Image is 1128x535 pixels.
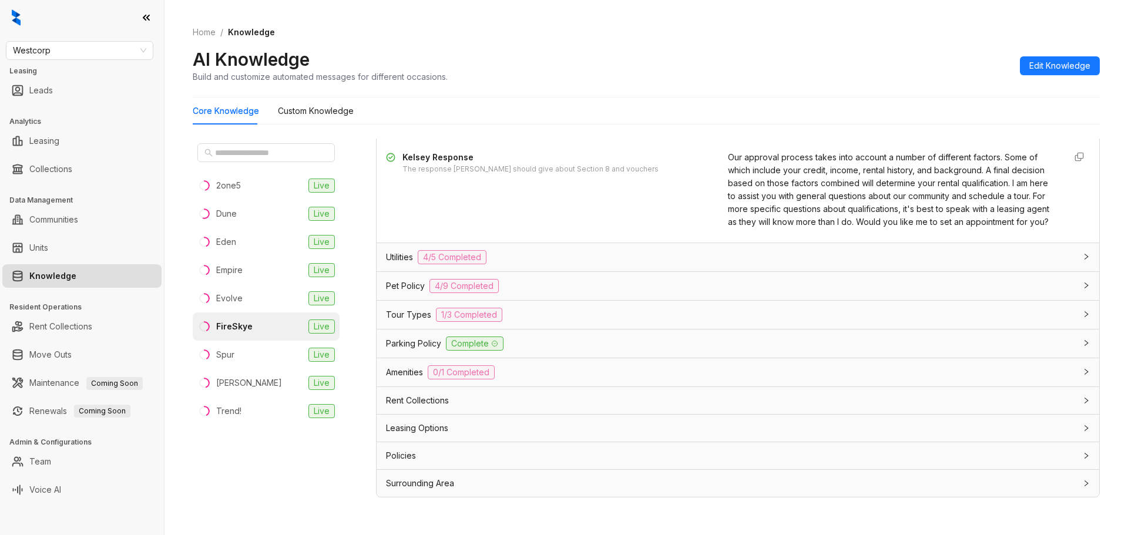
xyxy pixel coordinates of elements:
[1083,253,1090,260] span: collapsed
[308,404,335,418] span: Live
[193,48,310,70] h2: AI Knowledge
[377,243,1099,271] div: Utilities4/5 Completed
[386,394,449,407] span: Rent Collections
[13,42,146,59] span: Westcorp
[216,207,237,220] div: Dune
[377,442,1099,469] div: Policies
[1083,282,1090,289] span: collapsed
[216,405,241,418] div: Trend!
[29,315,92,338] a: Rent Collections
[1083,339,1090,346] span: collapsed
[402,164,659,175] div: The response [PERSON_NAME] should give about Section 8 and vouchers
[220,26,223,39] li: /
[9,302,164,312] h3: Resident Operations
[9,195,164,206] h3: Data Management
[308,376,335,390] span: Live
[386,366,423,379] span: Amenities
[29,129,59,153] a: Leasing
[386,337,441,350] span: Parking Policy
[190,26,218,39] a: Home
[29,343,72,366] a: Move Outs
[2,157,162,181] li: Collections
[377,329,1099,358] div: Parking PolicyComplete
[2,315,162,338] li: Rent Collections
[377,387,1099,414] div: Rent Collections
[216,179,241,192] div: 2one5
[436,308,502,322] span: 1/3 Completed
[418,250,486,264] span: 4/5 Completed
[2,264,162,288] li: Knowledge
[402,151,659,164] div: Kelsey Response
[2,79,162,102] li: Leads
[386,477,454,490] span: Surrounding Area
[1083,452,1090,459] span: collapsed
[1083,397,1090,404] span: collapsed
[1083,368,1090,375] span: collapsed
[728,152,1049,227] span: Our approval process takes into account a number of different factors. Some of which include your...
[2,208,162,231] li: Communities
[377,415,1099,442] div: Leasing Options
[193,70,448,83] div: Build and customize automated messages for different occasions.
[308,179,335,193] span: Live
[204,149,213,157] span: search
[308,263,335,277] span: Live
[1029,59,1090,72] span: Edit Knowledge
[1083,311,1090,318] span: collapsed
[428,365,495,379] span: 0/1 Completed
[74,405,130,418] span: Coming Soon
[29,450,51,473] a: Team
[377,470,1099,497] div: Surrounding Area
[2,129,162,153] li: Leasing
[216,320,253,333] div: FireSkye
[2,478,162,502] li: Voice AI
[29,236,48,260] a: Units
[216,235,236,248] div: Eden
[228,27,275,37] span: Knowledge
[216,292,243,305] div: Evolve
[377,301,1099,329] div: Tour Types1/3 Completed
[86,377,143,390] span: Coming Soon
[386,308,431,321] span: Tour Types
[9,66,164,76] h3: Leasing
[386,422,448,435] span: Leasing Options
[29,157,72,181] a: Collections
[308,319,335,334] span: Live
[377,358,1099,386] div: Amenities0/1 Completed
[9,116,164,127] h3: Analytics
[377,272,1099,300] div: Pet Policy4/9 Completed
[2,450,162,473] li: Team
[308,207,335,221] span: Live
[29,79,53,102] a: Leads
[308,348,335,362] span: Live
[9,437,164,447] h3: Admin & Configurations
[386,251,413,264] span: Utilities
[29,264,76,288] a: Knowledge
[386,449,416,462] span: Policies
[308,235,335,249] span: Live
[429,279,499,293] span: 4/9 Completed
[1083,425,1090,432] span: collapsed
[278,105,354,117] div: Custom Knowledge
[2,399,162,423] li: Renewals
[2,343,162,366] li: Move Outs
[2,236,162,260] li: Units
[29,478,61,502] a: Voice AI
[216,264,243,277] div: Empire
[2,371,162,395] li: Maintenance
[1020,56,1100,75] button: Edit Knowledge
[308,291,335,305] span: Live
[193,105,259,117] div: Core Knowledge
[12,9,21,26] img: logo
[216,348,234,361] div: Spur
[1083,480,1090,487] span: collapsed
[29,208,78,231] a: Communities
[29,399,130,423] a: RenewalsComing Soon
[446,337,503,351] span: Complete
[216,376,282,389] div: [PERSON_NAME]
[386,280,425,292] span: Pet Policy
